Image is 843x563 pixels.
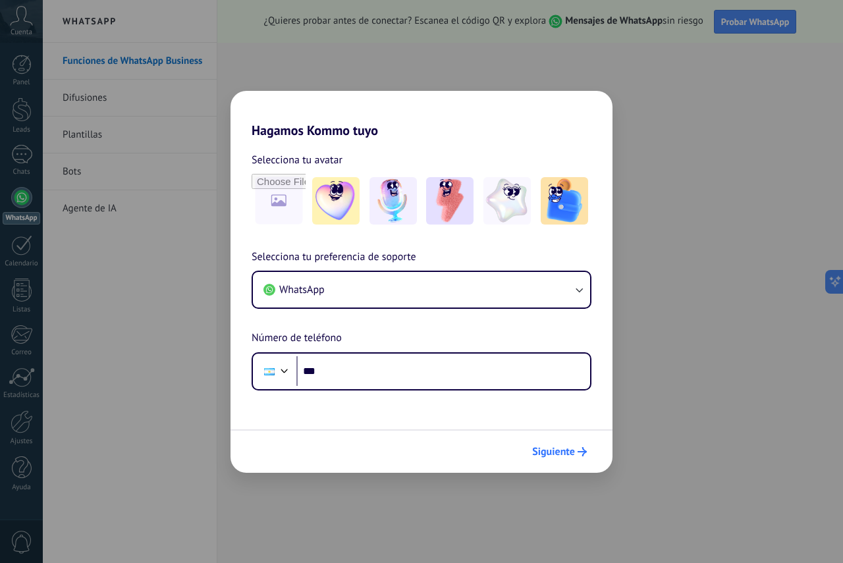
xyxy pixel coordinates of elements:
h2: Hagamos Kommo tuyo [231,91,612,138]
button: WhatsApp [253,272,590,308]
img: -4.jpeg [483,177,531,225]
span: Selecciona tu preferencia de soporte [252,249,416,266]
img: -1.jpeg [312,177,360,225]
img: -3.jpeg [426,177,474,225]
img: -2.jpeg [369,177,417,225]
button: Siguiente [526,441,593,463]
span: Siguiente [532,447,575,456]
span: Número de teléfono [252,330,342,347]
div: Argentina: + 54 [257,358,282,385]
span: WhatsApp [279,283,325,296]
img: -5.jpeg [541,177,588,225]
span: Selecciona tu avatar [252,151,342,169]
